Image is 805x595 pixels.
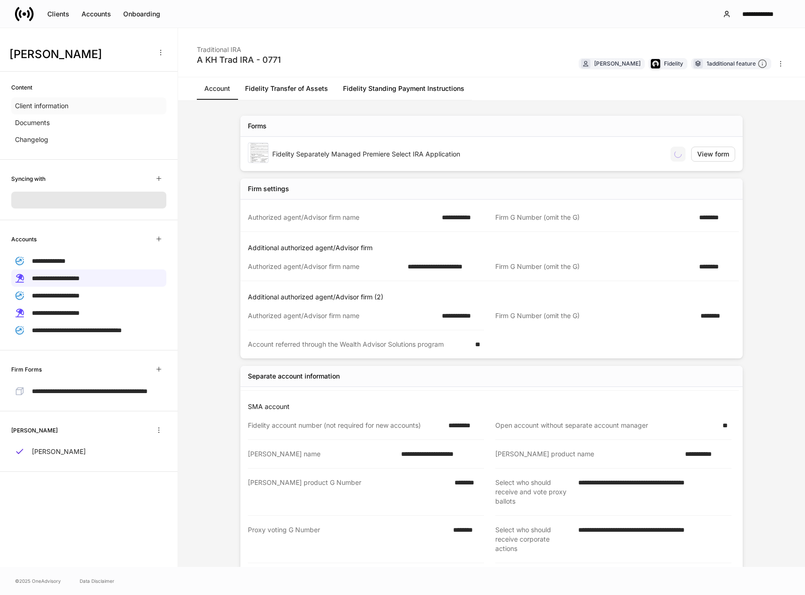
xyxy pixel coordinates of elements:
div: Onboarding [123,9,160,19]
div: Forms [248,121,267,131]
div: Select who should receive and vote proxy ballots [495,478,573,506]
div: 1 additional feature [707,59,767,69]
div: A KH Trad IRA - 0771 [197,54,281,66]
div: [PERSON_NAME] [594,59,641,68]
h6: Syncing with [11,174,45,183]
a: Fidelity Transfer of Assets [238,77,335,100]
div: Authorized agent/Advisor firm name [248,213,436,222]
div: Authorized agent/Advisor firm name [248,311,436,320]
div: Traditional IRA [197,39,281,54]
div: Firm settings [248,184,289,193]
p: Additional authorized agent/Advisor firm (2) [248,292,739,302]
div: Fidelity [664,59,683,68]
a: Client information [11,97,166,114]
div: Firm G Number (omit the G) [495,262,693,271]
div: [PERSON_NAME] product name [495,449,679,459]
h6: Content [11,83,32,92]
a: [PERSON_NAME] [11,443,166,460]
div: Fidelity Separately Managed Premiere Select IRA Application [272,149,663,159]
button: Accounts [75,7,117,22]
div: Open account without separate account manager [495,421,717,430]
div: Separate account information [248,372,340,381]
span: © 2025 OneAdvisory [15,577,61,585]
div: View form [697,149,729,159]
div: Firm G Number (omit the G) [495,311,695,321]
div: Clients [47,9,69,19]
div: Select who should receive corporate actions [495,525,573,553]
p: [PERSON_NAME] [32,447,86,456]
h3: [PERSON_NAME] [9,47,149,62]
p: Additional authorized agent/Advisor firm [248,243,739,253]
button: Clients [41,7,75,22]
button: Onboarding [117,7,166,22]
a: Documents [11,114,166,131]
button: View form [691,147,735,162]
h6: Accounts [11,235,37,244]
a: Fidelity Standing Payment Instructions [335,77,472,100]
div: [PERSON_NAME] name [248,449,395,459]
p: Changelog [15,135,48,144]
h6: [PERSON_NAME] [11,426,58,435]
a: Changelog [11,131,166,148]
h6: Firm Forms [11,365,42,374]
div: Proxy voting G Number [248,525,447,553]
a: Data Disclaimer [80,577,114,585]
a: Account [197,77,238,100]
div: [PERSON_NAME] product G Number [248,478,449,506]
div: Accounts [82,9,111,19]
p: Documents [15,118,50,127]
div: Account referred through the Wealth Advisor Solutions program [248,340,470,349]
p: Client information [15,101,68,111]
div: Firm G Number (omit the G) [495,213,693,222]
div: Authorized agent/Advisor firm name [248,262,402,271]
p: SMA account [248,402,739,411]
div: Fidelity account number (not required for new accounts) [248,421,443,430]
